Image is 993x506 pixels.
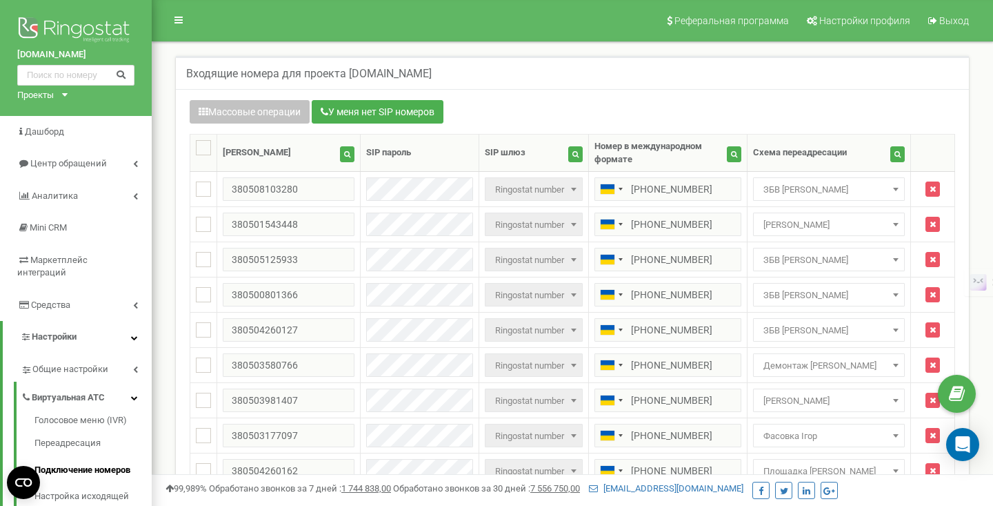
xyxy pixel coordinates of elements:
span: Ringostat number [490,286,578,305]
span: ЗБВ Фатеев Максим [753,283,905,306]
div: Telephone country code [595,319,627,341]
input: 050 123 4567 [594,213,741,236]
div: Telephone country code [595,178,627,200]
div: Telephone country code [595,249,627,271]
span: Ringostat number [490,427,578,446]
th: SIP пароль [361,135,479,172]
span: Дмитрий Чумак [758,215,900,235]
div: Telephone country code [595,425,627,447]
span: Средства [31,300,70,310]
div: Open Intercom Messenger [946,428,979,461]
button: У меня нет SIP номеров [312,100,443,124]
span: Ringostat number [485,353,583,377]
u: 7 556 750,00 [530,483,580,494]
input: 050 123 4567 [594,459,741,483]
span: Ringostat number [490,180,578,200]
span: Фасовка Ігор [753,424,905,447]
h5: Входящие номера для проекта [DOMAIN_NAME] [186,68,432,80]
span: Настройки [32,331,77,342]
span: Ringostat number [490,215,578,235]
span: 99,989% [165,483,207,494]
span: ЗБВ Фатеев Максим [753,318,905,342]
span: Площадка Дмитрий [753,459,905,483]
a: Настройки [3,321,152,353]
div: Telephone country code [595,389,627,411]
div: Telephone country code [595,460,627,482]
a: [EMAIL_ADDRESS][DOMAIN_NAME] [589,483,743,494]
span: Реферальная программа [674,15,789,26]
div: Telephone country code [595,354,627,376]
a: Подключение номеров [34,457,152,484]
span: Аналитика [32,191,78,201]
div: Telephone country code [595,284,627,306]
u: 1 744 838,00 [341,483,391,494]
a: Голосовое меню (IVR) [34,414,152,431]
span: Ringostat number [485,424,583,447]
span: Демонтаж Бронислав [758,356,900,376]
span: Виртуальная АТС [32,391,105,405]
input: 050 123 4567 [594,424,741,447]
img: Ringostat logo [17,14,134,48]
input: 050 123 4567 [594,353,741,377]
span: Маркетплейс интеграций [17,255,88,278]
div: Номер в международном формате [594,140,727,166]
a: Переадресация [34,430,152,457]
input: 050 123 4567 [594,177,741,201]
a: Виртуальная АТС [21,382,152,410]
span: Фасовка Ігор [758,427,900,446]
span: Дмитрий Чумак [758,391,900,411]
div: [PERSON_NAME] [223,146,291,159]
span: Ringostat number [485,318,583,342]
span: Ringostat number [485,213,583,236]
span: Выход [939,15,969,26]
span: Ringostat number [490,391,578,411]
span: Ringostat number [485,459,583,483]
span: Ringostat number [490,462,578,481]
span: Дашборд [25,126,64,137]
button: Open CMP widget [7,466,40,499]
input: 050 123 4567 [594,389,741,412]
span: Ringostat number [490,356,578,376]
span: Обработано звонков за 30 дней : [393,483,580,494]
span: ЗБВ Фатеев Максим [758,286,900,305]
a: [DOMAIN_NAME] [17,48,134,61]
input: 050 123 4567 [594,248,741,271]
span: Ringostat number [485,248,583,271]
span: ЗБВ Фатеев Максим [753,177,905,201]
button: Массовые операции [190,100,310,124]
span: Площадка Дмитрий [758,462,900,481]
span: Дмитрий Чумак [753,389,905,412]
span: Ringostat number [485,283,583,306]
span: Ringostat number [485,389,583,412]
input: 050 123 4567 [594,283,741,306]
div: Схема переадресации [753,146,847,159]
input: 050 123 4567 [594,318,741,342]
input: Поиск по номеру [17,65,134,86]
span: Дмитрий Чумак [753,213,905,236]
span: ЗБВ Фатеев Максим [758,251,900,270]
div: Проекты [17,89,54,102]
span: Настройки профиля [819,15,910,26]
span: ЗБВ Фатеев Максим [758,321,900,340]
a: Общие настройки [21,353,152,382]
span: Центр обращений [30,158,107,168]
span: Общие настройки [32,363,108,376]
span: ЗБВ Фатеев Максим [758,180,900,200]
span: ЗБВ Фатеев Максим [753,248,905,271]
span: Ringostat number [490,251,578,270]
div: SIP шлюз [485,146,525,159]
span: Ringostat number [485,177,583,201]
span: Демонтаж Бронислав [753,353,905,377]
span: Mini CRM [30,222,67,233]
span: Ringostat number [490,321,578,340]
span: Обработано звонков за 7 дней : [209,483,391,494]
div: Telephone country code [595,213,627,235]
